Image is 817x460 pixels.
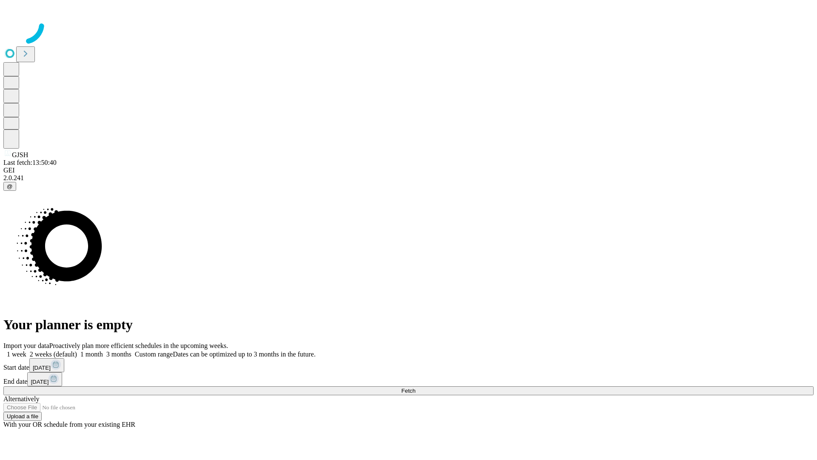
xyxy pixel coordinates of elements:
[3,395,39,402] span: Alternatively
[29,358,64,372] button: [DATE]
[12,151,28,158] span: GJSH
[27,372,62,386] button: [DATE]
[3,421,135,428] span: With your OR schedule from your existing EHR
[3,412,42,421] button: Upload a file
[401,388,415,394] span: Fetch
[33,365,51,371] span: [DATE]
[31,379,49,385] span: [DATE]
[7,351,26,358] span: 1 week
[106,351,131,358] span: 3 months
[3,174,814,182] div: 2.0.241
[3,159,57,166] span: Last fetch: 13:50:40
[3,372,814,386] div: End date
[3,342,49,349] span: Import your data
[135,351,173,358] span: Custom range
[3,317,814,333] h1: Your planner is empty
[3,167,814,174] div: GEI
[3,386,814,395] button: Fetch
[30,351,77,358] span: 2 weeks (default)
[80,351,103,358] span: 1 month
[173,351,315,358] span: Dates can be optimized up to 3 months in the future.
[3,358,814,372] div: Start date
[3,182,16,191] button: @
[7,183,13,190] span: @
[49,342,228,349] span: Proactively plan more efficient schedules in the upcoming weeks.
